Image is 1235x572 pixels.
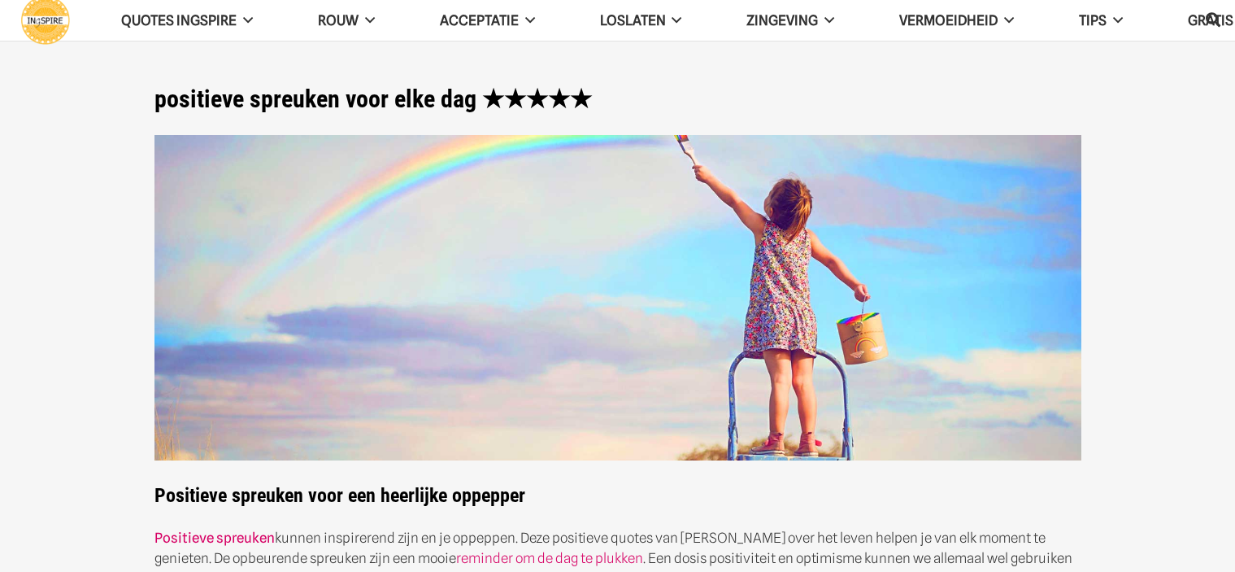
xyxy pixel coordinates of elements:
[1188,12,1233,28] span: GRATIS
[154,135,1081,508] strong: Positieve spreuken voor een heerlijke oppepper
[456,550,643,566] a: reminder om de dag te plukken
[746,12,818,28] span: Zingeving
[1197,1,1229,40] a: Zoeken
[154,85,1081,114] h1: positieve spreuken voor elke dag ★★★★★
[318,12,359,28] span: ROUW
[440,12,519,28] span: Acceptatie
[899,12,998,28] span: VERMOEIDHEID
[154,135,1081,461] img: Positieve spreuken voor elke dag - spreuken positiviteit en optimisme op ingspire.nl
[154,530,275,546] a: Positieve spreuken
[121,12,237,28] span: QUOTES INGSPIRE
[1079,12,1107,28] span: TIPS
[600,12,666,28] span: Loslaten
